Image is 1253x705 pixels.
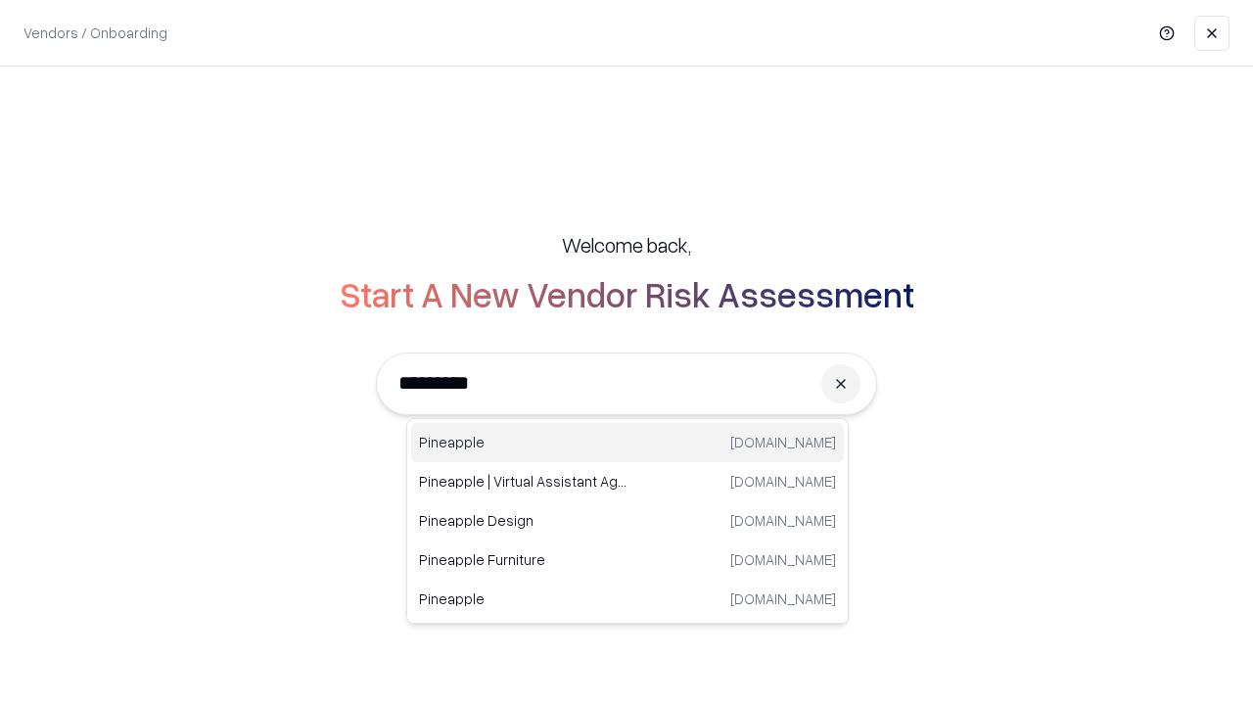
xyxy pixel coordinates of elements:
[730,471,836,492] p: [DOMAIN_NAME]
[419,588,627,609] p: Pineapple
[730,432,836,452] p: [DOMAIN_NAME]
[419,471,627,492] p: Pineapple | Virtual Assistant Agency
[419,549,627,570] p: Pineapple Furniture
[23,23,167,43] p: Vendors / Onboarding
[730,588,836,609] p: [DOMAIN_NAME]
[406,418,849,624] div: Suggestions
[730,510,836,531] p: [DOMAIN_NAME]
[419,510,627,531] p: Pineapple Design
[730,549,836,570] p: [DOMAIN_NAME]
[340,274,914,313] h2: Start A New Vendor Risk Assessment
[419,432,627,452] p: Pineapple
[562,231,691,258] h5: Welcome back,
